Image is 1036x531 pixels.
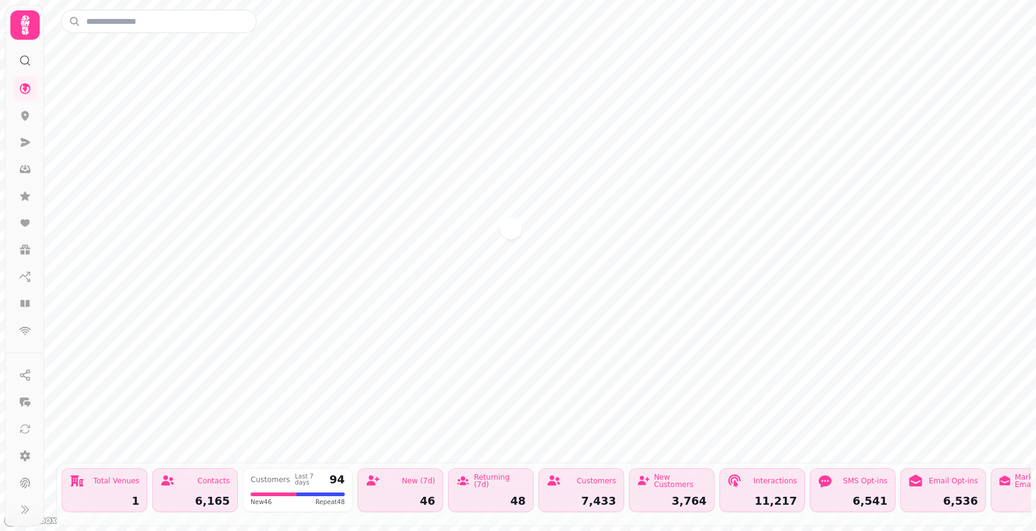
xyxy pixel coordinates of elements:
[474,474,526,488] div: Returning (7d)
[501,219,521,242] div: Map marker
[251,476,290,483] div: Customers
[637,496,707,507] div: 3,764
[727,496,797,507] div: 11,217
[929,477,978,485] div: Email Opt-ins
[94,477,139,485] div: Total Venues
[546,496,616,507] div: 7,433
[576,477,616,485] div: Customers
[908,496,978,507] div: 6,536
[4,513,57,527] a: Mapbox logo
[160,496,230,507] div: 6,165
[456,496,526,507] div: 48
[754,477,797,485] div: Interactions
[70,496,139,507] div: 1
[251,497,272,507] span: New 46
[366,496,435,507] div: 46
[329,474,345,485] div: 94
[295,474,325,486] div: Last 7 days
[818,496,887,507] div: 6,541
[501,219,521,238] button: Our Place
[654,474,707,488] div: New Customers
[402,477,435,485] div: New (7d)
[315,497,345,507] span: Repeat 48
[197,477,230,485] div: Contacts
[843,477,887,485] div: SMS Opt-ins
